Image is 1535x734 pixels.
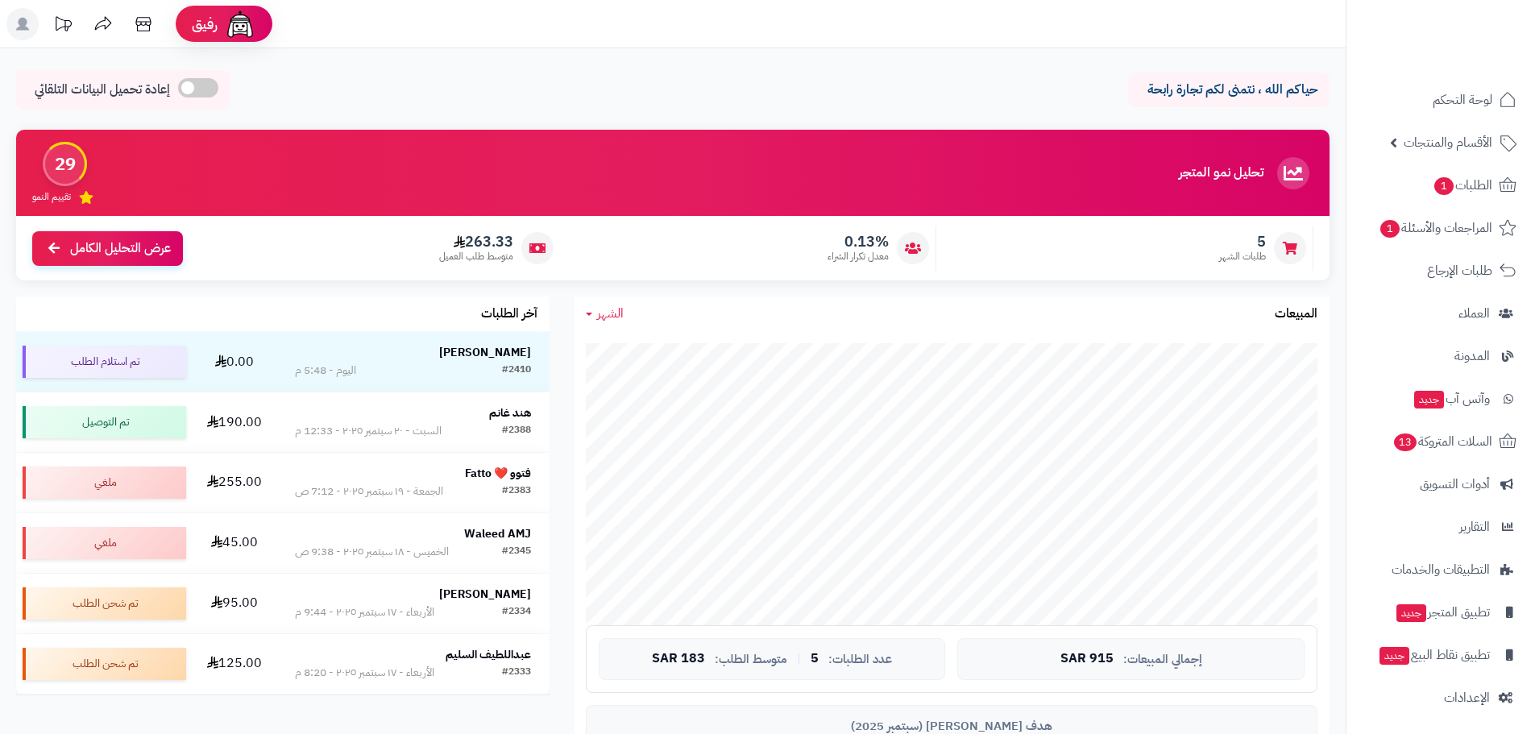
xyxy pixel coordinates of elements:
[1378,644,1490,666] span: تطبيق نقاط البيع
[1275,307,1317,321] h3: المبيعات
[652,652,705,666] span: 183 SAR
[481,307,537,321] h3: آخر الطلبات
[295,665,434,681] div: الأربعاء - ١٧ سبتمبر ٢٠٢٥ - 8:20 م
[502,665,531,681] div: #2333
[715,653,787,666] span: متوسط الطلب:
[1356,379,1525,418] a: وآتس آبجديد
[1123,653,1202,666] span: إجمالي المبيعات:
[1459,516,1490,538] span: التقارير
[1179,166,1263,180] h3: تحليل نمو المتجر
[32,231,183,266] a: عرض التحليل الكامل
[23,406,186,438] div: تم التوصيل
[1356,294,1525,333] a: العملاء
[797,653,801,665] span: |
[1433,174,1492,197] span: الطلبات
[193,392,276,452] td: 190.00
[1140,81,1317,99] p: حياكم الله ، نتمنى لكم تجارة رابحة
[295,423,442,439] div: السبت - ٢٠ سبتمبر ٢٠٢٥ - 12:33 م
[23,346,186,378] div: تم استلام الطلب
[23,587,186,620] div: تم شحن الطلب
[1379,217,1492,239] span: المراجعات والأسئلة
[465,465,531,482] strong: فتوو ❤️ Fatto
[446,646,531,663] strong: عبداللطيف السليم
[35,81,170,99] span: إعادة تحميل البيانات التلقائي
[295,604,434,620] div: الأربعاء - ١٧ سبتمبر ٢٠٢٥ - 9:44 م
[193,513,276,573] td: 45.00
[1380,220,1400,238] span: 1
[32,190,71,204] span: تقييم النمو
[295,544,449,560] div: الخميس - ١٨ سبتمبر ٢٠٢٥ - 9:38 ص
[1356,678,1525,717] a: الإعدادات
[828,250,889,263] span: معدل تكرار الشراء
[1404,131,1492,154] span: الأقسام والمنتجات
[439,250,513,263] span: متوسط طلب العميل
[1356,422,1525,461] a: السلات المتروكة13
[1356,166,1525,205] a: الطلبات1
[295,483,443,500] div: الجمعة - ١٩ سبتمبر ٢٠٢٥ - 7:12 ص
[811,652,819,666] span: 5
[1356,508,1525,546] a: التقارير
[1356,81,1525,119] a: لوحة التحكم
[1356,550,1525,589] a: التطبيقات والخدمات
[439,344,531,361] strong: [PERSON_NAME]
[1427,259,1492,282] span: طلبات الإرجاع
[23,467,186,499] div: ملغي
[192,15,218,34] span: رفيق
[70,239,171,258] span: عرض التحليل الكامل
[1413,388,1490,410] span: وآتس آب
[1420,473,1490,496] span: أدوات التسويق
[1356,337,1525,375] a: المدونة
[1414,391,1444,408] span: جديد
[1392,558,1490,581] span: التطبيقات والخدمات
[193,574,276,633] td: 95.00
[23,648,186,680] div: تم شحن الطلب
[828,653,892,666] span: عدد الطلبات:
[1219,233,1266,251] span: 5
[1356,251,1525,290] a: طلبات الإرجاع
[1379,647,1409,665] span: جديد
[502,363,531,379] div: #2410
[502,483,531,500] div: #2383
[1219,250,1266,263] span: طلبات الشهر
[43,8,83,44] a: تحديثات المنصة
[502,544,531,560] div: #2345
[1434,177,1454,195] span: 1
[1392,430,1492,453] span: السلات المتروكة
[1394,433,1417,451] span: 13
[439,233,513,251] span: 263.33
[23,527,186,559] div: ملغي
[464,525,531,542] strong: Waleed AMJ
[502,423,531,439] div: #2388
[1356,593,1525,632] a: تطبيق المتجرجديد
[1356,636,1525,674] a: تطبيق نقاط البيعجديد
[586,305,624,323] a: الشهر
[1444,686,1490,709] span: الإعدادات
[1454,345,1490,367] span: المدونة
[439,586,531,603] strong: [PERSON_NAME]
[1433,89,1492,111] span: لوحة التحكم
[193,453,276,512] td: 255.00
[1458,302,1490,325] span: العملاء
[1396,604,1426,622] span: جديد
[828,233,889,251] span: 0.13%
[502,604,531,620] div: #2334
[1356,465,1525,504] a: أدوات التسويق
[1060,652,1114,666] span: 915 SAR
[295,363,356,379] div: اليوم - 5:48 م
[1395,601,1490,624] span: تطبيق المتجر
[1356,209,1525,247] a: المراجعات والأسئلة1
[597,304,624,323] span: الشهر
[224,8,256,40] img: ai-face.png
[489,404,531,421] strong: هند غانم
[193,634,276,694] td: 125.00
[193,332,276,392] td: 0.00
